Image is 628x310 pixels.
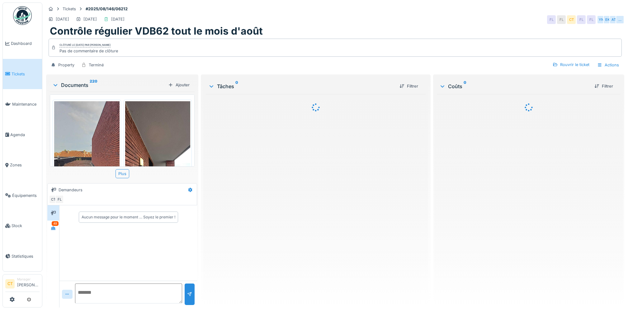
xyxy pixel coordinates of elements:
[12,223,40,229] span: Stock
[10,162,40,168] span: Zones
[587,15,596,24] div: FL
[5,279,15,289] li: CT
[55,195,64,204] div: FL
[3,211,42,241] a: Stock
[166,81,192,89] div: Ajouter
[3,120,42,150] a: Agenda
[3,28,42,59] a: Dashboard
[17,277,40,282] div: Manager
[12,71,40,77] span: Tickets
[616,15,624,24] div: …
[59,187,83,193] div: Demandeurs
[58,62,74,68] div: Property
[52,81,166,89] div: Documents
[10,132,40,138] span: Agenda
[54,101,120,243] img: js6yzatz4y9yjvep3nxxojmh2b2k
[235,83,238,90] sup: 0
[56,16,69,22] div: [DATE]
[59,43,111,47] div: Clôturé le [DATE] par [PERSON_NAME]
[208,83,394,90] div: Tâches
[397,82,421,90] div: Filtrer
[592,82,616,90] div: Filtrer
[3,59,42,89] a: Tickets
[13,6,32,25] img: Badge_color-CXgf-gQk.svg
[12,253,40,259] span: Statistiques
[567,15,576,24] div: CT
[11,41,40,46] span: Dashboard
[52,221,59,226] div: 49
[49,195,58,204] div: CT
[83,6,130,12] strong: #2025/08/146/06212
[12,193,40,198] span: Équipements
[116,169,129,178] div: Plus
[577,15,586,24] div: FL
[3,180,42,211] a: Équipements
[603,15,612,24] div: EK
[125,101,191,243] img: dge7xmaeu8m8lbnux7aemy1i4fsp
[12,101,40,107] span: Maintenance
[464,83,466,90] sup: 0
[50,25,263,37] h1: Contrôle régulier VDB62 tout le mois d'août
[63,6,76,12] div: Tickets
[594,60,622,69] div: Actions
[439,83,589,90] div: Coûts
[3,150,42,180] a: Zones
[597,15,606,24] div: YN
[609,15,618,24] div: AT
[3,241,42,272] a: Statistiques
[5,277,40,292] a: CT Manager[PERSON_NAME]
[83,16,97,22] div: [DATE]
[111,16,125,22] div: [DATE]
[550,60,592,69] div: Rouvrir le ticket
[3,89,42,120] a: Maintenance
[17,277,40,290] li: [PERSON_NAME]
[59,48,118,54] div: Pas de commentaire de clôture
[557,15,566,24] div: FL
[89,62,104,68] div: Terminé
[90,81,97,89] sup: 220
[82,214,175,220] div: Aucun message pour le moment … Soyez le premier !
[547,15,556,24] div: FL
